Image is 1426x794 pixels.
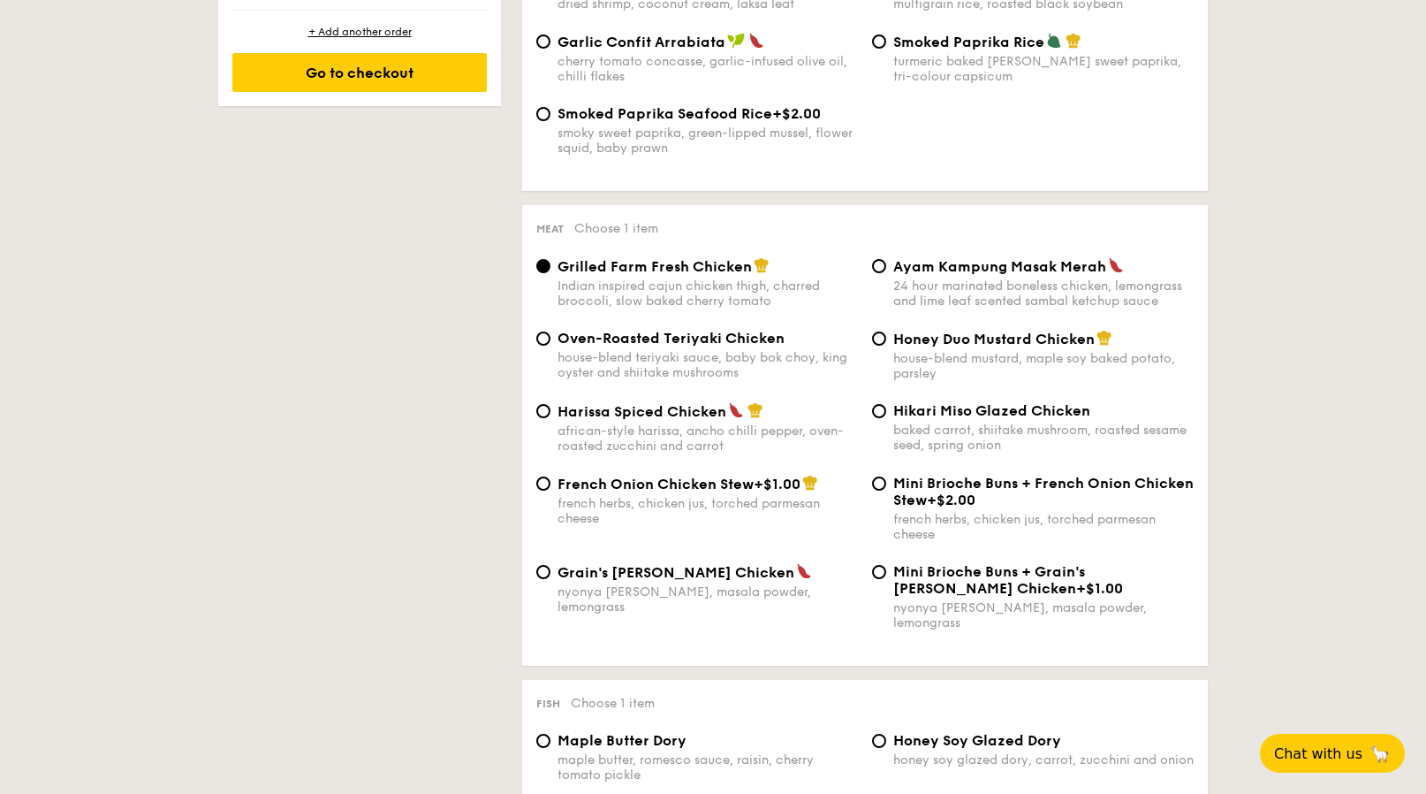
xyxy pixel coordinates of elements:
[1096,330,1112,346] img: icon-chef-hat.a58ddaea.svg
[536,404,550,418] input: Harissa Spiced Chickenafrican-style harissa, ancho chilli pepper, oven-roasted zucchini and carrot
[558,330,785,347] span: Oven-Roasted Teriyaki Chicken
[558,424,858,454] div: african-style harissa, ancho chilli pepper, oven-roasted zucchini and carrot
[893,402,1090,419] span: Hikari Miso Glazed Chicken
[872,34,886,49] input: Smoked Paprika Riceturmeric baked [PERSON_NAME] sweet paprika, tri-colour capsicum
[727,33,745,49] img: icon-vegan.f8ff3823.svg
[558,279,858,309] div: Indian inspired cajun chicken thigh, charred broccoli, slow baked cherry tomato
[1274,745,1362,762] span: Chat with us
[893,423,1194,453] div: baked carrot, shiitake mushroom, roasted sesame seed, spring onion
[893,351,1194,381] div: house-blend mustard, maple soy baked potato, parsley
[536,259,550,273] input: Grilled Farm Fresh ChickenIndian inspired cajun chicken thigh, charred broccoli, slow baked cherr...
[536,698,560,710] span: Fish
[558,258,752,275] span: Grilled Farm Fresh Chicken
[536,734,550,748] input: Maple Butter Dorymaple butter, romesco sauce, raisin, cherry tomato pickle
[748,33,764,49] img: icon-spicy.37a8142b.svg
[893,279,1194,309] div: 24 hour marinated boneless chicken, lemongrass and lime leaf scented sambal ketchup sauce
[558,403,726,420] span: Harissa Spiced Chicken
[558,732,686,749] span: Maple Butter Dory
[558,34,725,50] span: Garlic Confit Arrabiata
[893,563,1085,597] span: Mini Brioche Buns + Grain's [PERSON_NAME] Chicken
[927,492,975,508] span: +$2.00
[772,105,821,122] span: +$2.00
[1066,33,1081,49] img: icon-chef-hat.a58ddaea.svg
[893,475,1194,508] span: Mini Brioche Buns + French Onion Chicken Stew
[893,752,1194,767] div: honey soy glazed dory, carrot, zucchini and onion
[872,565,886,579] input: Mini Brioche Buns + Grain's [PERSON_NAME] Chicken+$1.00nyonya [PERSON_NAME], masala powder, lemon...
[893,732,1061,749] span: Honey Soy Glazed Dory
[747,402,763,418] img: icon-chef-hat.a58ddaea.svg
[558,476,754,492] span: French Onion Chicken Stew
[536,477,550,491] input: French Onion Chicken Stew+$1.00french herbs, chicken jus, torched parmesan cheese
[872,332,886,346] input: Honey Duo Mustard Chickenhouse-blend mustard, maple soy baked potato, parsley
[558,752,858,783] div: maple butter, romesco sauce, raisin, cherry tomato pickle
[574,221,658,236] span: Choose 1 item
[536,34,550,49] input: Garlic Confit Arrabiatacherry tomato concasse, garlic-infused olive oil, chilli flakes
[728,402,744,418] img: icon-spicy.37a8142b.svg
[1046,33,1062,49] img: icon-vegetarian.fe4039eb.svg
[872,404,886,418] input: Hikari Miso Glazed Chickenbaked carrot, shiitake mushroom, roasted sesame seed, spring onion
[232,53,487,92] div: Go to checkout
[796,563,812,579] img: icon-spicy.37a8142b.svg
[893,34,1044,50] span: Smoked Paprika Rice
[893,331,1095,347] span: Honey Duo Mustard Chicken
[872,477,886,491] input: Mini Brioche Buns + French Onion Chicken Stew+$2.00french herbs, chicken jus, torched parmesan ch...
[1076,580,1123,597] span: +$1.00
[754,257,770,273] img: icon-chef-hat.a58ddaea.svg
[893,512,1194,542] div: french herbs, chicken jus, torched parmesan cheese
[558,350,858,380] div: house-blend teriyaki sauce, baby bok choy, king oyster and shiitake mushrooms
[536,223,564,235] span: Meat
[558,54,858,84] div: cherry tomato concasse, garlic-infused olive oil, chilli flakes
[1369,744,1391,764] span: 🦙
[754,476,800,492] span: +$1.00
[571,696,655,711] span: Choose 1 item
[558,496,858,526] div: french herbs, chicken jus, torched parmesan cheese
[802,475,818,491] img: icon-chef-hat.a58ddaea.svg
[872,259,886,273] input: Ayam Kampung Masak Merah24 hour marinated boneless chicken, lemongrass and lime leaf scented samb...
[893,54,1194,84] div: turmeric baked [PERSON_NAME] sweet paprika, tri-colour capsicum
[558,126,858,156] div: smoky sweet paprika, green-lipped mussel, flower squid, baby prawn
[558,564,794,581] span: Grain's [PERSON_NAME] Chicken
[536,107,550,121] input: Smoked Paprika Seafood Rice+$2.00smoky sweet paprika, green-lipped mussel, flower squid, baby prawn
[558,584,858,615] div: nyonya [PERSON_NAME], masala powder, lemongrass
[1260,734,1405,773] button: Chat with us🦙
[558,105,772,122] span: Smoked Paprika Seafood Rice
[872,734,886,748] input: Honey Soy Glazed Doryhoney soy glazed dory, carrot, zucchini and onion
[232,25,487,39] div: + Add another order
[893,258,1106,275] span: Ayam Kampung Masak Merah
[536,332,550,346] input: Oven-Roasted Teriyaki Chickenhouse-blend teriyaki sauce, baby bok choy, king oyster and shiitake ...
[893,600,1194,630] div: nyonya [PERSON_NAME], masala powder, lemongrass
[536,565,550,579] input: Grain's [PERSON_NAME] Chickennyonya [PERSON_NAME], masala powder, lemongrass
[1108,257,1124,273] img: icon-spicy.37a8142b.svg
